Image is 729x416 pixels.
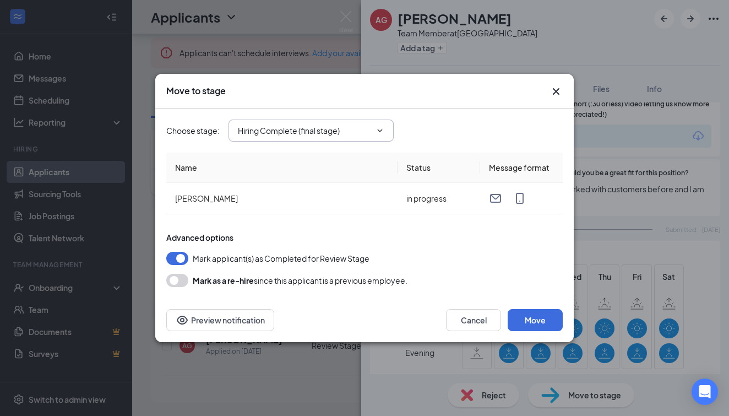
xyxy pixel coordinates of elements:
[166,309,274,331] button: Preview notificationEye
[508,309,563,331] button: Move
[175,193,238,203] span: [PERSON_NAME]
[166,232,563,243] div: Advanced options
[550,85,563,98] button: Close
[489,192,502,205] svg: Email
[193,275,254,285] b: Mark as a re-hire
[166,85,226,97] h3: Move to stage
[513,192,526,205] svg: MobileSms
[398,153,480,183] th: Status
[446,309,501,331] button: Cancel
[193,274,407,287] div: since this applicant is a previous employee.
[166,125,220,137] span: Choose stage :
[166,153,398,183] th: Name
[398,183,480,214] td: in progress
[193,252,369,265] span: Mark applicant(s) as Completed for Review Stage
[480,153,563,183] th: Message format
[550,85,563,98] svg: Cross
[376,126,384,135] svg: ChevronDown
[176,314,189,327] svg: Eye
[692,379,718,405] div: Open Intercom Messenger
